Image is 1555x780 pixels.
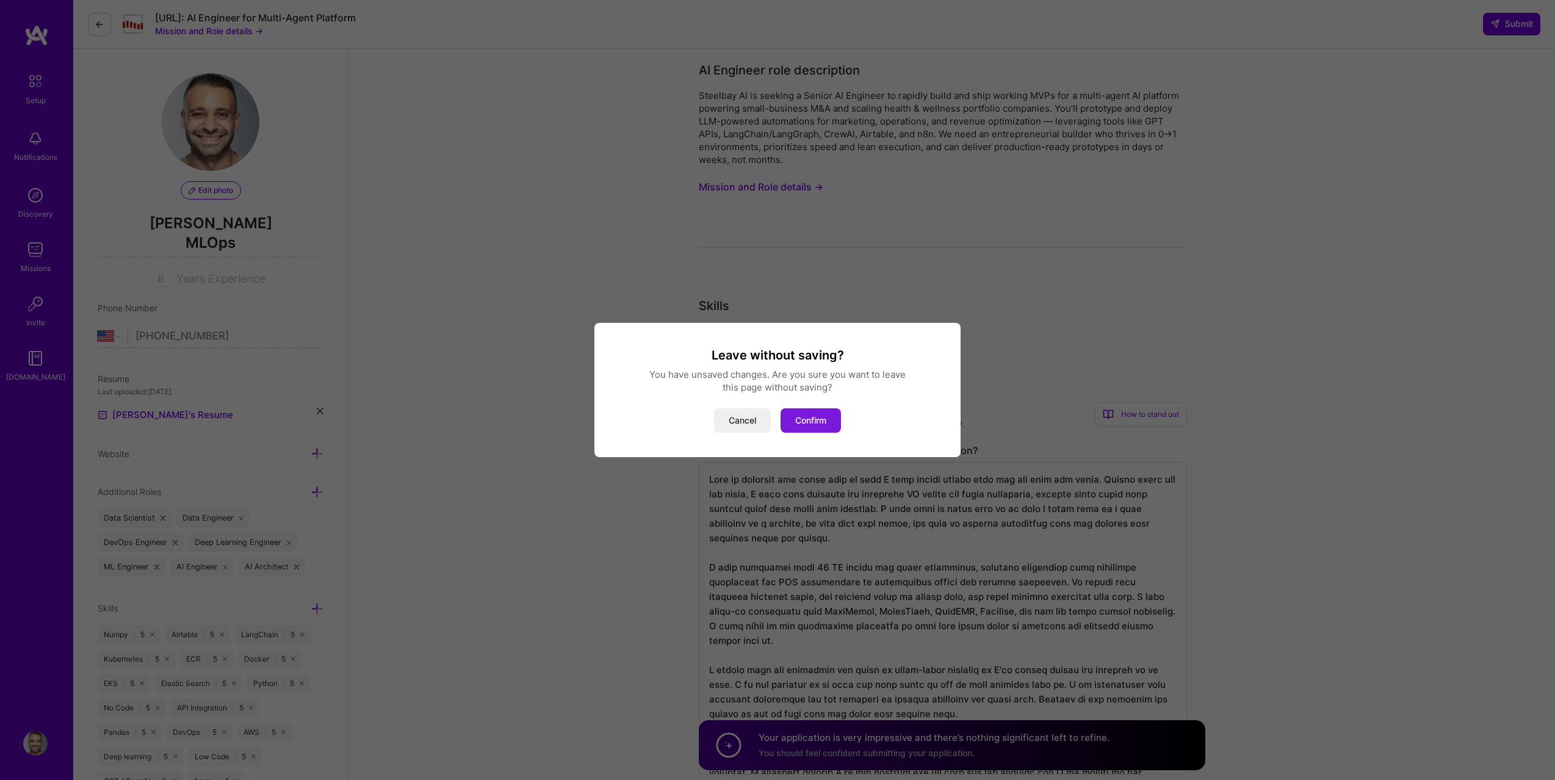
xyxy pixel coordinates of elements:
button: Cancel [714,408,771,433]
h3: Leave without saving? [609,347,946,363]
button: Confirm [781,408,841,433]
div: modal [594,323,961,457]
div: You have unsaved changes. Are you sure you want to leave [609,368,946,381]
div: this page without saving? [609,381,946,394]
